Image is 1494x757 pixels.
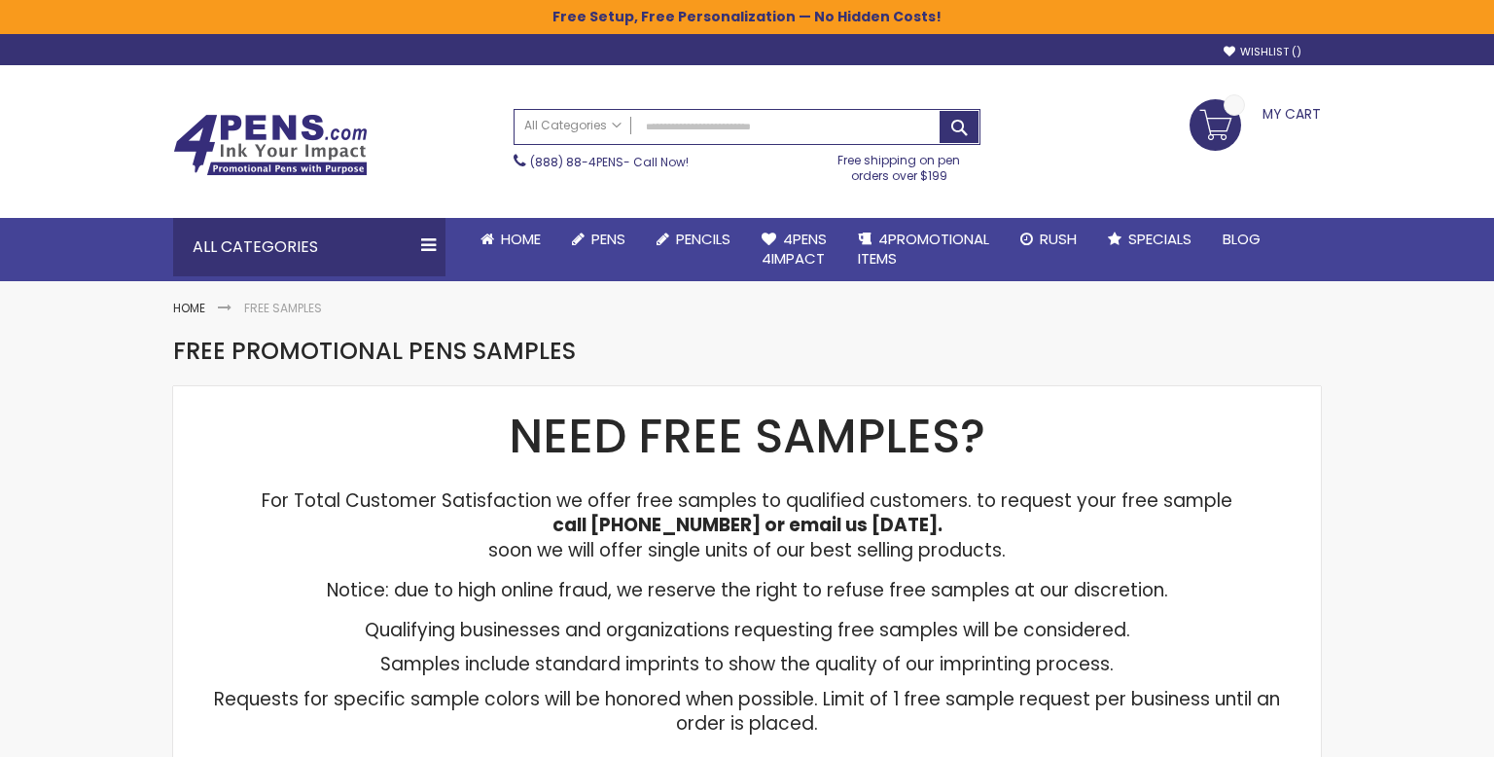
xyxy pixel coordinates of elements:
[762,229,827,269] span: 4Pens 4impact
[327,577,1168,603] span: Notice: due to high online fraud, we reserve the right to refuse free samples at our discretion.
[380,651,1114,677] span: Samples include standard imprints to show the quality of our imprinting process.
[365,617,1130,643] span: Qualifying businesses and organizations requesting free samples will be considered.
[530,154,689,170] span: - Call Now!
[1224,45,1301,59] a: Wishlist
[842,218,1005,281] a: 4PROMOTIONALITEMS
[858,229,989,269] span: 4PROMOTIONAL ITEMS
[1223,229,1261,249] span: Blog
[676,229,730,249] span: Pencils
[214,686,1280,737] span: Requests for specific sample colors will be honored when possible. Limit of 1 free sample request...
[641,218,746,261] a: Pencils
[1207,218,1276,261] a: Blog
[1092,218,1207,261] a: Specials
[244,300,322,316] strong: FREE SAMPLES
[1040,229,1077,249] span: Rush
[501,229,541,249] span: Home
[530,154,623,170] a: (888) 88-4PENS
[509,404,985,469] span: NEED FREE SAMPLES?
[746,218,842,281] a: 4Pens4impact
[591,229,625,249] span: Pens
[556,218,641,261] a: Pens
[173,218,445,276] div: All Categories
[515,110,631,142] a: All Categories
[173,300,205,316] a: Home
[524,118,622,133] span: All Categories
[818,145,981,184] div: Free shipping on pen orders over $199
[1005,218,1092,261] a: Rush
[465,218,556,261] a: Home
[488,537,1006,563] span: soon we will offer single units of our best selling products.
[262,487,1232,514] span: For Total Customer Satisfaction we offer free samples to qualified customers. to request your fre...
[552,512,943,538] strong: call [PHONE_NUMBER] or email us [DATE].
[173,114,368,176] img: 4Pens Custom Pens and Promotional Products
[1128,229,1192,249] span: Specials
[173,335,576,367] span: FREE PROMOTIONAL PENS SAMPLES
